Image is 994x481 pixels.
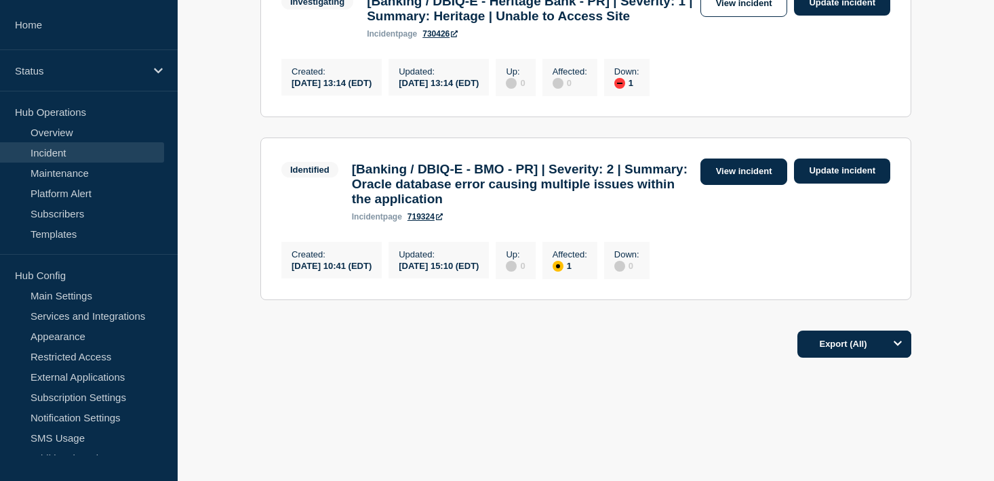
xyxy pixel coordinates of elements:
p: Status [15,65,145,77]
a: 719324 [407,212,443,222]
p: Created : [292,249,372,259]
div: 0 [506,77,525,89]
p: Up : [506,66,525,77]
div: 0 [614,259,639,272]
div: disabled [506,78,517,89]
p: Down : [614,249,639,259]
p: page [367,29,417,39]
a: 730426 [422,29,458,39]
p: Down : [614,66,639,77]
p: Up : [506,249,525,259]
div: 0 [506,259,525,272]
h3: [Banking / DBIQ-E - BMO - PR] | Severity: 2 | Summary: Oracle database error causing multiple iss... [352,162,694,207]
div: [DATE] 13:14 (EDT) [292,77,372,88]
p: Created : [292,66,372,77]
p: Affected : [553,249,587,259]
p: page [352,212,402,222]
div: disabled [614,261,625,272]
div: 1 [614,77,639,89]
div: disabled [553,78,563,89]
button: Options [884,331,911,358]
p: Affected : [553,66,587,77]
div: disabled [506,261,517,272]
div: affected [553,261,563,272]
div: down [614,78,625,89]
div: [DATE] 13:14 (EDT) [399,77,479,88]
div: [DATE] 15:10 (EDT) [399,259,479,271]
div: 1 [553,259,587,272]
div: [DATE] 10:41 (EDT) [292,259,372,271]
p: Updated : [399,66,479,77]
button: Export (All) [797,331,911,358]
span: incident [367,29,398,39]
div: 0 [553,77,587,89]
span: incident [352,212,383,222]
span: Identified [281,162,338,177]
a: View incident [700,159,788,185]
a: Update incident [794,159,890,184]
p: Updated : [399,249,479,259]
